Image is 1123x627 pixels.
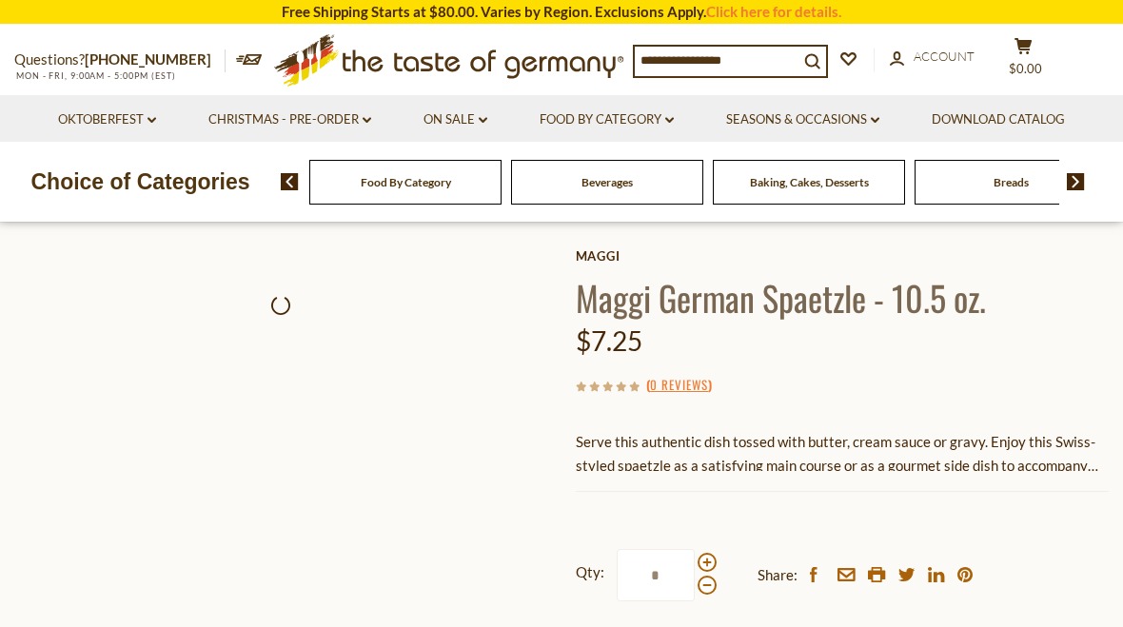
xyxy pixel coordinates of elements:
[932,109,1065,130] a: Download Catalog
[1009,61,1042,76] span: $0.00
[994,175,1029,189] a: Breads
[576,560,604,584] strong: Qty:
[914,49,975,64] span: Account
[758,563,798,587] span: Share:
[650,375,708,396] a: 0 Reviews
[58,109,156,130] a: Oktoberfest
[726,109,879,130] a: Seasons & Occasions
[576,248,1109,264] a: Maggi
[706,3,841,20] a: Click here for details.
[750,175,869,189] a: Baking, Cakes, Desserts
[424,109,487,130] a: On Sale
[281,173,299,190] img: previous arrow
[14,48,226,72] p: Questions?
[646,375,712,394] span: ( )
[1067,173,1085,190] img: next arrow
[540,109,674,130] a: Food By Category
[85,50,211,68] a: [PHONE_NUMBER]
[14,70,176,81] span: MON - FRI, 9:00AM - 5:00PM (EST)
[576,430,1109,478] p: Serve this authentic dish tossed with butter, cream sauce or gravy. Enjoy this Swiss-styled spaet...
[890,47,975,68] a: Account
[208,109,371,130] a: Christmas - PRE-ORDER
[361,175,451,189] a: Food By Category
[581,175,633,189] a: Beverages
[995,37,1052,85] button: $0.00
[576,276,1109,319] h1: Maggi German Spaetzle - 10.5 oz.
[576,324,642,357] span: $7.25
[617,549,695,601] input: Qty:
